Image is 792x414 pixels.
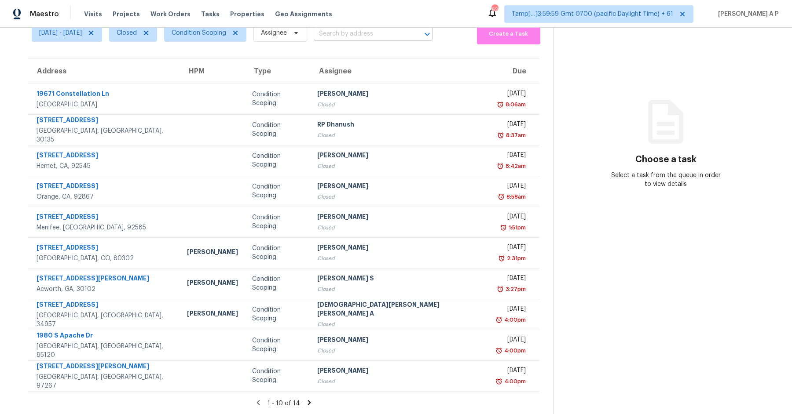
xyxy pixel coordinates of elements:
span: Closed [117,29,137,37]
div: 1:51pm [507,223,526,232]
img: Overdue Alarm Icon [497,162,504,171]
div: 8:42am [504,162,526,171]
div: Closed [317,254,482,263]
div: 8:37am [504,131,526,140]
div: Menifee, [GEOGRAPHIC_DATA], 92585 [37,223,173,232]
div: [PERSON_NAME] [317,89,482,100]
th: Assignee [310,59,489,84]
div: [PERSON_NAME] [187,309,238,320]
div: 3:27pm [504,285,526,294]
div: [GEOGRAPHIC_DATA], [GEOGRAPHIC_DATA], 97267 [37,373,173,390]
img: Overdue Alarm Icon [500,223,507,232]
div: [GEOGRAPHIC_DATA], CO, 80302 [37,254,173,263]
div: Closed [317,285,482,294]
div: [DATE] [496,182,526,192]
span: Create a Task [481,29,536,39]
div: [DATE] [496,120,526,131]
button: Open [421,28,433,40]
div: [STREET_ADDRESS] [37,300,173,311]
span: Tamp[…]3:59:59 Gmt 0700 (pacific Daylight Time) + 61 [512,10,673,18]
div: [PERSON_NAME] [187,278,238,289]
div: Closed [317,346,482,355]
div: [STREET_ADDRESS][PERSON_NAME] [37,274,173,285]
div: 4:00pm [502,377,526,386]
div: Condition Scoping [252,305,303,323]
div: Closed [317,192,482,201]
div: [DATE] [496,89,526,100]
div: [STREET_ADDRESS] [37,212,173,223]
div: Hemet, CA, 92545 [37,162,173,171]
div: Closed [317,100,482,109]
div: 8:58am [505,192,526,201]
div: 2:31pm [505,254,526,263]
img: Overdue Alarm Icon [497,285,504,294]
div: [STREET_ADDRESS][PERSON_NAME] [37,362,173,373]
div: Closed [317,131,482,140]
div: Acworth, GA, 30102 [37,285,173,294]
th: HPM [180,59,245,84]
div: [GEOGRAPHIC_DATA], [GEOGRAPHIC_DATA], 85120 [37,342,173,360]
div: [GEOGRAPHIC_DATA] [37,100,173,109]
div: [PERSON_NAME] [317,151,482,162]
div: [PERSON_NAME] [317,335,482,346]
div: 1980 S Apache Dr [37,331,173,342]
div: Condition Scoping [252,367,303,385]
div: [DATE] [496,274,526,285]
span: Condition Scoping [172,29,226,37]
div: Condition Scoping [252,213,303,231]
div: [DATE] [496,305,526,316]
div: Condition Scoping [252,121,303,138]
span: Visits [84,10,102,18]
div: [DATE] [496,366,526,377]
div: Closed [317,162,482,171]
div: [STREET_ADDRESS] [37,182,173,192]
div: 625 [491,5,498,14]
span: [DATE] - [DATE] [39,29,82,37]
th: Address [28,59,180,84]
div: 8:06am [504,100,526,109]
div: [DATE] [496,212,526,223]
div: [GEOGRAPHIC_DATA], [GEOGRAPHIC_DATA], 30135 [37,127,173,144]
img: Overdue Alarm Icon [495,316,502,324]
span: Work Orders [150,10,191,18]
div: [DATE] [496,335,526,346]
div: Condition Scoping [252,90,303,108]
div: [PERSON_NAME] [187,247,238,258]
input: Search by address [314,27,408,41]
div: [STREET_ADDRESS] [37,243,173,254]
div: [DEMOGRAPHIC_DATA][PERSON_NAME] [PERSON_NAME] A [317,300,482,320]
div: 19671 Constellation Ln [37,89,173,100]
div: 4:00pm [502,316,526,324]
button: Create a Task [477,24,540,44]
div: Closed [317,377,482,386]
div: [GEOGRAPHIC_DATA], [GEOGRAPHIC_DATA], 34957 [37,311,173,329]
div: RP Dhanush [317,120,482,131]
div: Closed [317,223,482,232]
div: [PERSON_NAME] [317,243,482,254]
div: Condition Scoping [252,244,303,261]
div: Closed [317,320,482,329]
div: Orange, CA, 92867 [37,192,173,201]
div: Condition Scoping [252,336,303,354]
h3: Choose a task [635,155,697,164]
div: [STREET_ADDRESS] [37,116,173,127]
img: Overdue Alarm Icon [498,254,505,263]
img: Overdue Alarm Icon [498,192,505,201]
div: [STREET_ADDRESS] [37,151,173,162]
span: Tasks [201,11,220,17]
th: Type [245,59,310,84]
img: Overdue Alarm Icon [495,346,502,355]
div: Condition Scoping [252,182,303,200]
div: Condition Scoping [252,152,303,169]
div: Condition Scoping [252,275,303,292]
img: Overdue Alarm Icon [495,377,502,386]
div: [DATE] [496,243,526,254]
div: 4:00pm [502,346,526,355]
div: [PERSON_NAME] [317,182,482,192]
span: [PERSON_NAME] A P [715,10,779,18]
img: Overdue Alarm Icon [497,100,504,109]
div: Select a task from the queue in order to view details [610,171,722,189]
div: [PERSON_NAME] [317,212,482,223]
span: Geo Assignments [275,10,332,18]
div: [PERSON_NAME] [317,366,482,377]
